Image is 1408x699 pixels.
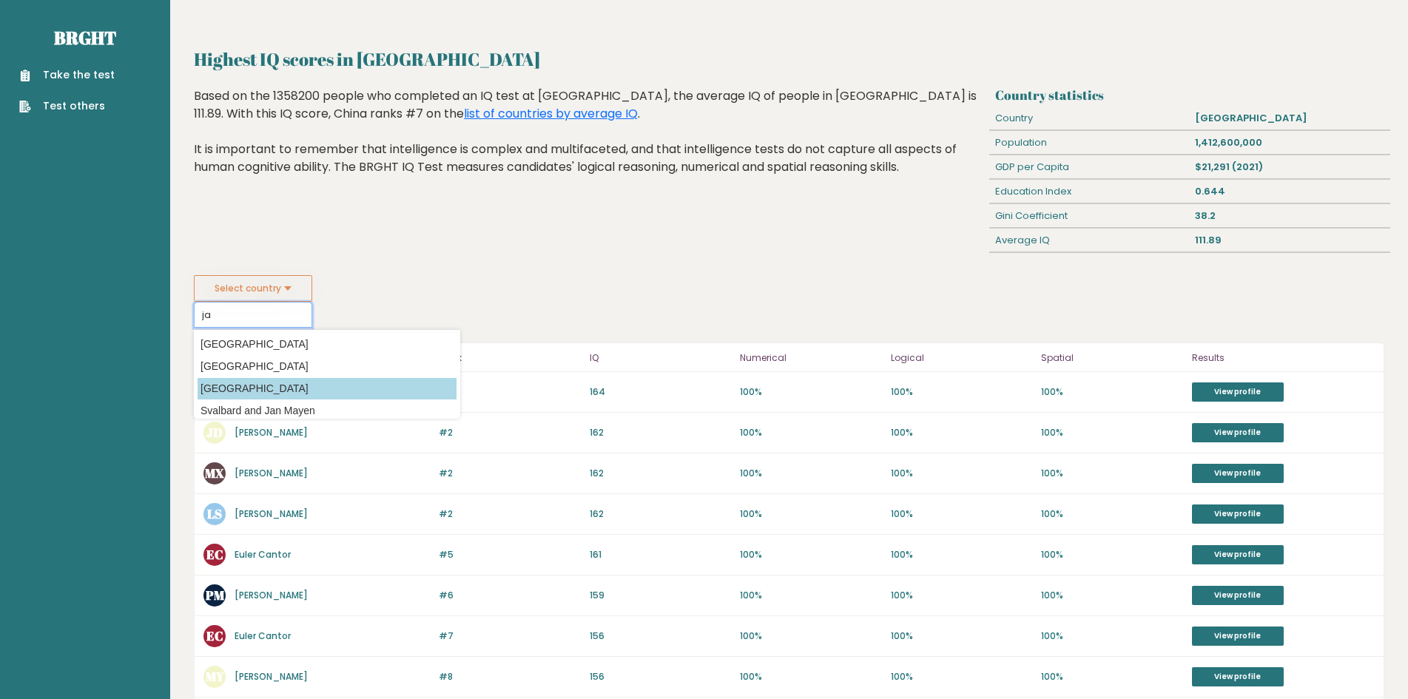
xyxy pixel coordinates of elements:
h2: Highest IQ scores in [GEOGRAPHIC_DATA] [194,46,1384,72]
h3: Country statistics [995,87,1384,103]
p: Spatial [1041,349,1183,367]
a: Take the test [19,67,115,83]
p: Logical [891,349,1033,367]
p: 100% [740,426,882,439]
text: LS [207,505,222,522]
p: #7 [439,629,581,643]
p: #2 [439,426,581,439]
p: 100% [1041,385,1183,399]
p: 156 [590,670,732,683]
p: 100% [891,629,1033,643]
p: 100% [740,548,882,561]
p: #2 [439,507,581,521]
p: 100% [740,507,882,521]
div: Country [989,107,1190,130]
option: [GEOGRAPHIC_DATA] [198,334,457,355]
p: 162 [590,467,732,480]
div: Average IQ [989,229,1190,252]
div: 111.89 [1190,229,1390,252]
p: #2 [439,467,581,480]
p: 164 [590,385,732,399]
a: [PERSON_NAME] [235,467,308,479]
p: #1 [439,385,581,399]
p: 100% [891,467,1033,480]
p: 100% [740,670,882,683]
p: 100% [740,589,882,602]
div: $21,291 (2021) [1190,155,1390,179]
p: Rank [439,349,581,367]
p: 159 [590,589,732,602]
text: PM [205,587,225,604]
div: Population [989,131,1190,155]
p: 100% [891,385,1033,399]
button: Select country [194,275,312,302]
a: [PERSON_NAME] [235,670,308,683]
a: View profile [1192,586,1284,605]
a: [PERSON_NAME] [235,589,308,601]
a: View profile [1192,464,1284,483]
p: 100% [740,385,882,399]
p: 162 [590,507,732,521]
p: #8 [439,670,581,683]
div: GDP per Capita [989,155,1190,179]
div: 0.644 [1190,180,1390,203]
div: 38.2 [1190,204,1390,228]
p: 100% [1041,507,1183,521]
div: Based on the 1358200 people who completed an IQ test at [GEOGRAPHIC_DATA], the average IQ of peop... [194,87,984,198]
div: Gini Coefficient [989,204,1190,228]
p: IQ [590,349,732,367]
a: Test others [19,98,115,114]
p: 100% [1041,670,1183,683]
input: Select your country [194,302,312,328]
a: Brght [54,26,116,50]
div: 1,412,600,000 [1190,131,1390,155]
option: [GEOGRAPHIC_DATA] [198,356,457,377]
p: 100% [740,629,882,643]
option: Svalbard and Jan Mayen [198,400,457,422]
a: [PERSON_NAME] [235,507,308,520]
p: 156 [590,629,732,643]
p: 100% [1041,629,1183,643]
p: 161 [590,548,732,561]
text: MY [206,668,225,685]
p: 100% [1041,589,1183,602]
text: MX [205,465,225,482]
p: 100% [891,548,1033,561]
a: View profile [1192,667,1284,686]
p: 162 [590,426,732,439]
div: [GEOGRAPHIC_DATA] [1190,107,1390,130]
p: 100% [891,426,1033,439]
a: Euler Cantor [235,629,291,642]
a: list of countries by average IQ [464,105,638,122]
p: 100% [891,589,1033,602]
a: View profile [1192,423,1284,442]
a: Euler Cantor [235,548,291,561]
p: 100% [891,507,1033,521]
a: View profile [1192,627,1284,646]
a: View profile [1192,504,1284,524]
div: Education Index [989,180,1190,203]
p: Numerical [740,349,882,367]
a: [PERSON_NAME] [235,426,308,439]
p: #5 [439,548,581,561]
text: EC [206,546,223,563]
option: [GEOGRAPHIC_DATA] [198,378,457,399]
p: 100% [1041,467,1183,480]
p: 100% [740,467,882,480]
a: View profile [1192,545,1284,564]
p: 100% [1041,548,1183,561]
a: View profile [1192,382,1284,402]
p: Results [1192,349,1375,367]
p: 100% [891,670,1033,683]
p: #6 [439,589,581,602]
text: EC [206,627,223,644]
text: JD [206,424,223,441]
p: 100% [1041,426,1183,439]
